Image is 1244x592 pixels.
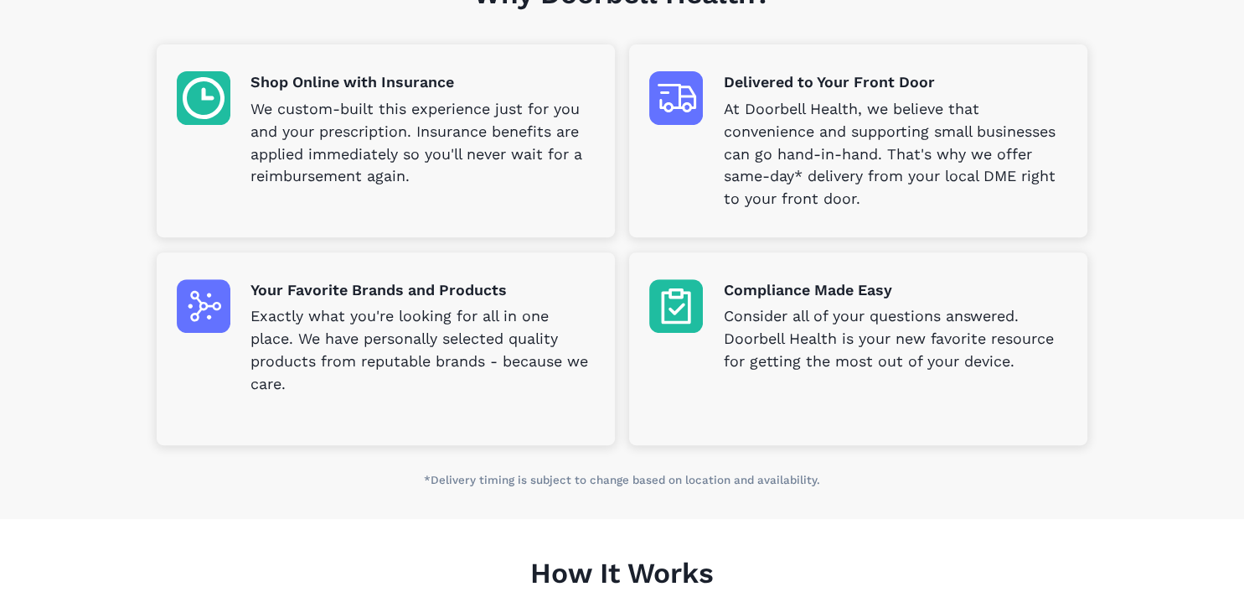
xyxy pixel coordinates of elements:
[250,305,595,396] p: Exactly what you're looking for all in one place. We have personally selected quality products fr...
[649,279,703,333] img: Compliance Made Easy icon
[250,98,595,189] p: We custom-built this experience just for you and your prescription. Insurance benefits are applie...
[250,279,595,302] p: Your Favorite Brands and Products
[157,472,1087,489] p: *Delivery timing is subject to change based on location and availability.
[177,279,230,333] img: Your Favorite Brands and Products icon
[723,279,1067,302] p: Compliance Made Easy
[177,71,230,125] img: Shop Online with Insurance icon
[649,71,703,125] img: Delivered to Your Front Door icon
[723,71,1067,94] p: Delivered to Your Front Door
[723,305,1067,373] p: Consider all of your questions answered. Doorbell Health is your new favorite resource for gettin...
[723,98,1067,210] p: At Doorbell Health, we believe that convenience and supporting small businesses can go hand-in-ha...
[250,71,595,94] p: Shop Online with Insurance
